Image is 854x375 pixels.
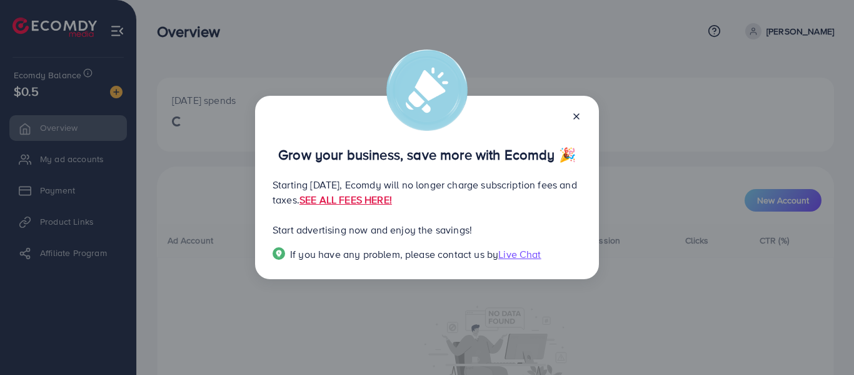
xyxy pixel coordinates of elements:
[386,49,468,131] img: alert
[273,177,581,207] p: Starting [DATE], Ecomdy will no longer charge subscription fees and taxes.
[498,247,541,261] span: Live Chat
[290,247,498,261] span: If you have any problem, please contact us by
[273,147,581,162] p: Grow your business, save more with Ecomdy 🎉
[299,193,392,207] a: SEE ALL FEES HERE!
[273,222,581,237] p: Start advertising now and enjoy the savings!
[273,247,285,260] img: Popup guide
